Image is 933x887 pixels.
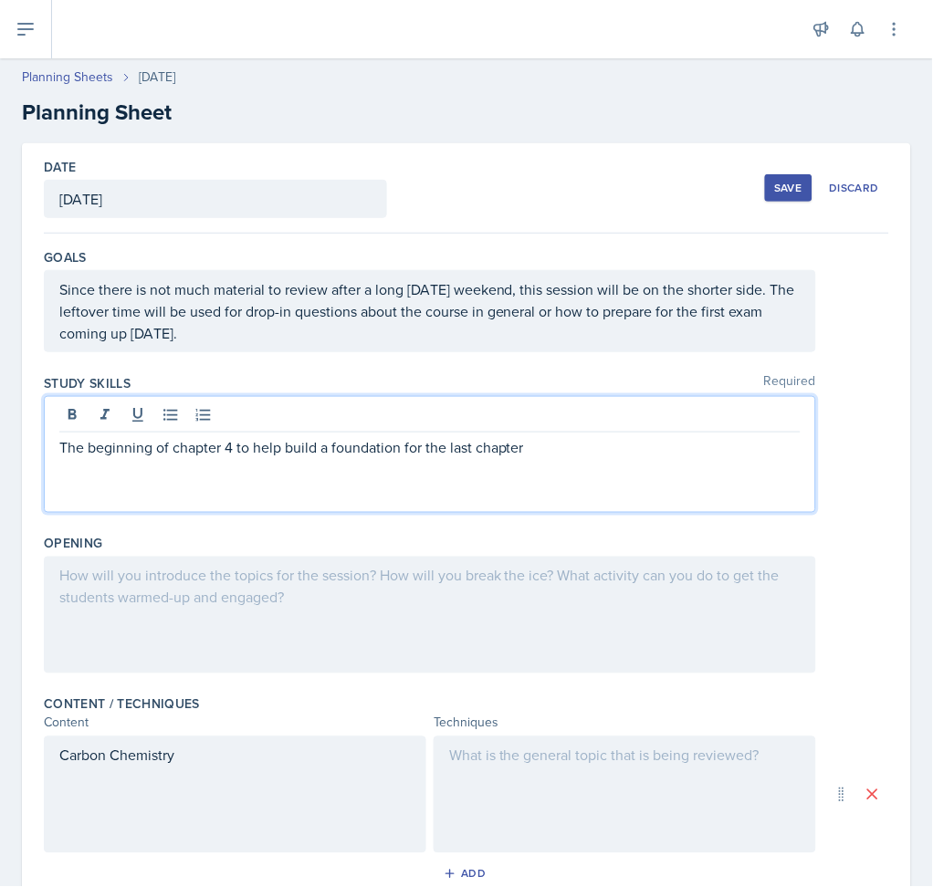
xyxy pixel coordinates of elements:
label: Study Skills [44,374,131,392]
div: [DATE] [139,68,175,87]
label: Goals [44,248,87,266]
div: Content [44,714,426,733]
div: Discard [830,181,879,195]
label: Opening [44,535,102,553]
a: Planning Sheets [22,68,113,87]
button: Discard [820,174,889,202]
div: Save [775,181,802,195]
span: Required [764,374,816,392]
p: Since there is not much material to review after a long [DATE] weekend, this session will be on t... [59,278,801,344]
div: Techniques [434,714,816,733]
label: Date [44,158,76,176]
p: Carbon Chemistry [59,745,411,767]
h2: Planning Sheet [22,96,911,129]
button: Save [765,174,812,202]
label: Content / Techniques [44,695,200,714]
div: Add [447,867,487,882]
p: The beginning of chapter 4 to help build a foundation for the last chapter [59,436,801,458]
